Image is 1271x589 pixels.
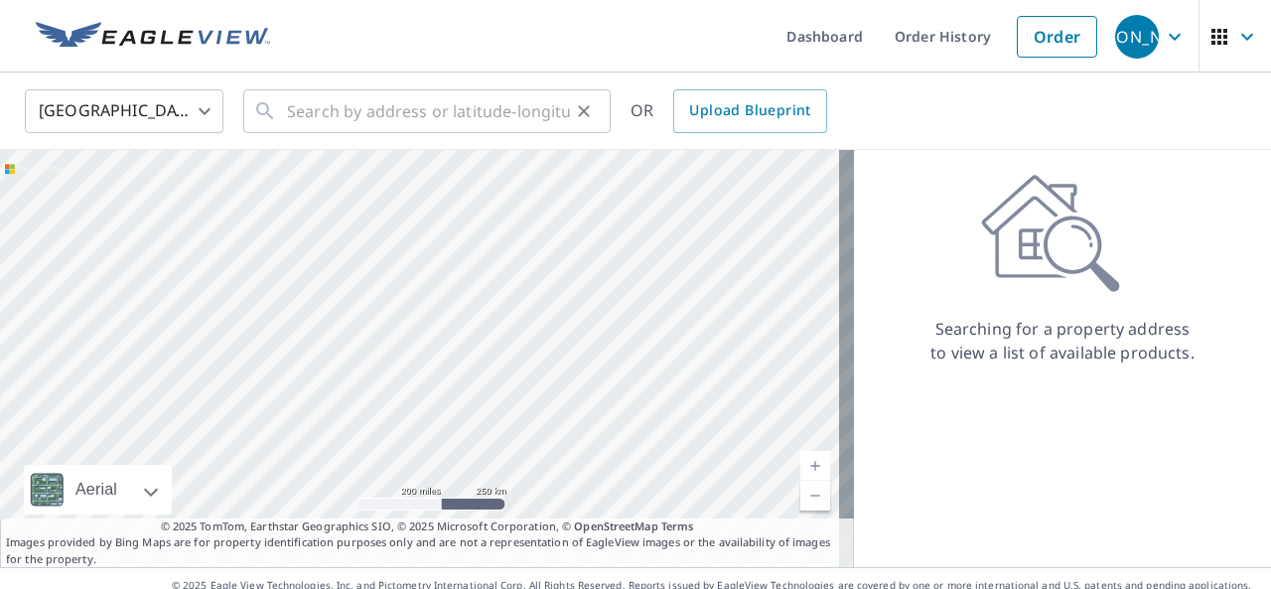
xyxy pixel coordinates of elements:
[661,518,694,533] a: Terms
[673,89,826,133] a: Upload Blueprint
[929,317,1196,365] p: Searching for a property address to view a list of available products.
[574,518,657,533] a: OpenStreetMap
[1017,16,1097,58] a: Order
[161,518,694,535] span: © 2025 TomTom, Earthstar Geographics SIO, © 2025 Microsoft Corporation, ©
[1115,15,1159,59] div: [PERSON_NAME]
[689,98,810,123] span: Upload Blueprint
[287,83,570,139] input: Search by address or latitude-longitude
[631,89,827,133] div: OR
[570,97,598,125] button: Clear
[70,465,123,515] div: Aerial
[25,83,223,139] div: [GEOGRAPHIC_DATA]
[24,465,172,515] div: Aerial
[800,451,830,481] a: Current Level 5, Zoom In
[800,481,830,511] a: Current Level 5, Zoom Out
[36,22,270,52] img: EV Logo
